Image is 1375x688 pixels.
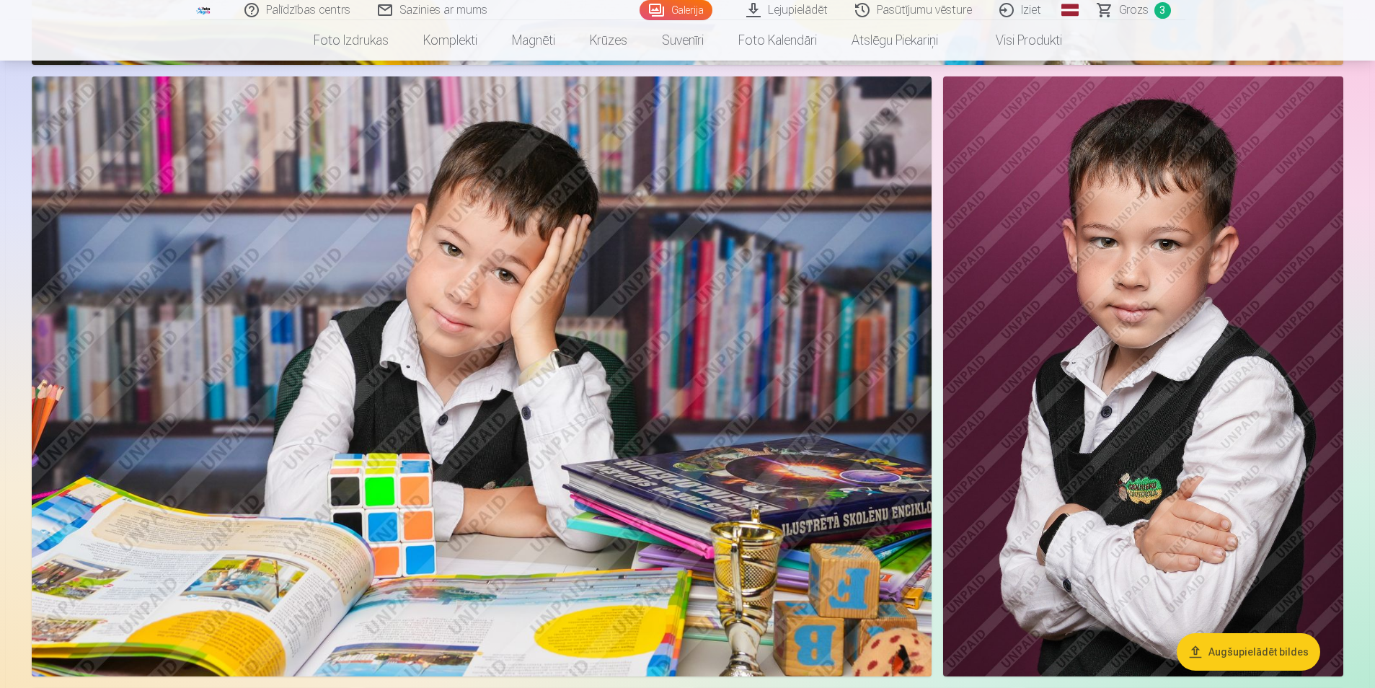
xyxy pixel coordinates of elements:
a: Foto kalendāri [721,20,834,61]
button: Augšupielādēt bildes [1177,633,1320,671]
img: /fa1 [196,6,212,14]
a: Visi produkti [955,20,1079,61]
a: Magnēti [495,20,572,61]
a: Atslēgu piekariņi [834,20,955,61]
span: Grozs [1119,1,1149,19]
a: Suvenīri [645,20,721,61]
a: Komplekti [406,20,495,61]
a: Foto izdrukas [296,20,406,61]
a: Krūzes [572,20,645,61]
span: 3 [1154,2,1171,19]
